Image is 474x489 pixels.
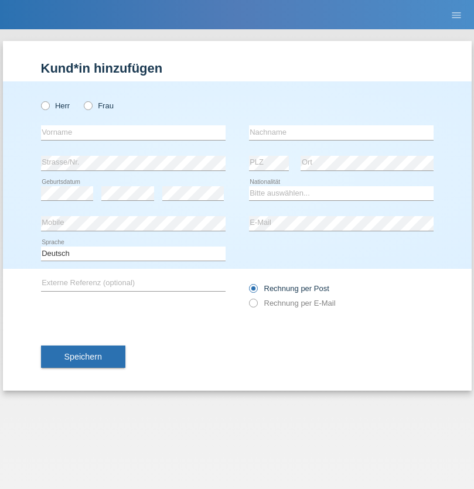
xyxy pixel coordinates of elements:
a: menu [445,11,468,18]
input: Rechnung per E-Mail [249,299,257,313]
label: Herr [41,101,70,110]
input: Herr [41,101,49,109]
button: Speichern [41,346,125,368]
label: Rechnung per Post [249,284,329,293]
h1: Kund*in hinzufügen [41,61,434,76]
label: Rechnung per E-Mail [249,299,336,307]
input: Frau [84,101,91,109]
input: Rechnung per Post [249,284,257,299]
i: menu [451,9,462,21]
label: Frau [84,101,114,110]
span: Speichern [64,352,102,361]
